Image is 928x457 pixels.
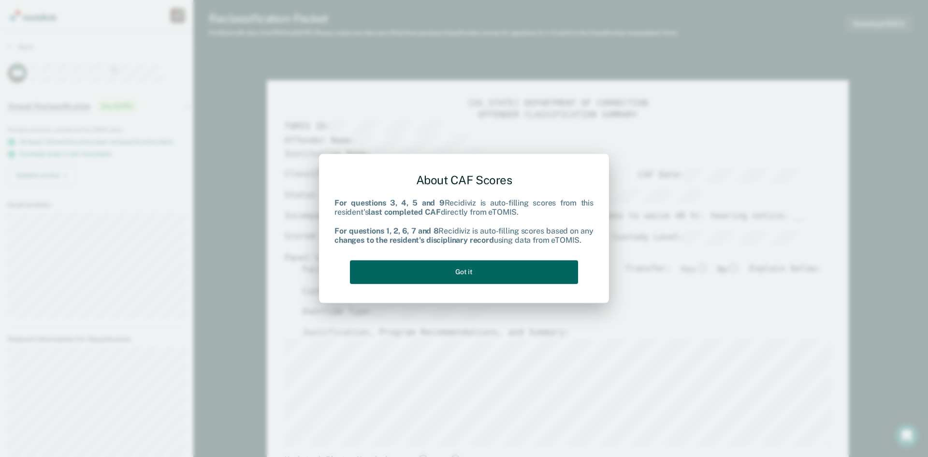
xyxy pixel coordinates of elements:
[368,208,440,217] b: last completed CAF
[334,165,594,195] div: About CAF Scores
[350,260,578,284] button: Got it
[334,199,594,245] div: Recidiviz is auto-filling scores from this resident's directly from eTOMIS. Recidiviz is auto-fil...
[334,236,494,245] b: changes to the resident's disciplinary record
[334,199,445,208] b: For questions 3, 4, 5 and 9
[334,226,438,236] b: For questions 1, 2, 6, 7 and 8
